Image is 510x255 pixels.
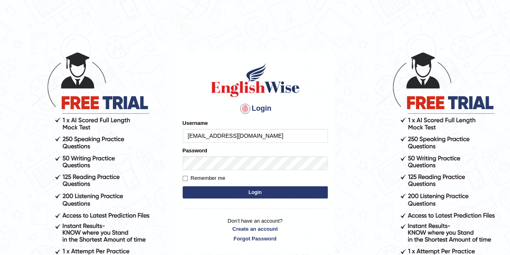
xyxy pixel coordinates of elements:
[183,147,207,154] label: Password
[183,225,328,233] a: Create an account
[183,235,328,242] a: Forgot Password
[209,62,301,98] img: Logo of English Wise sign in for intelligent practice with AI
[183,186,328,198] button: Login
[183,176,188,181] input: Remember me
[183,119,208,127] label: Username
[183,102,328,115] h4: Login
[183,174,225,182] label: Remember me
[183,217,328,242] p: Don't have an account?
